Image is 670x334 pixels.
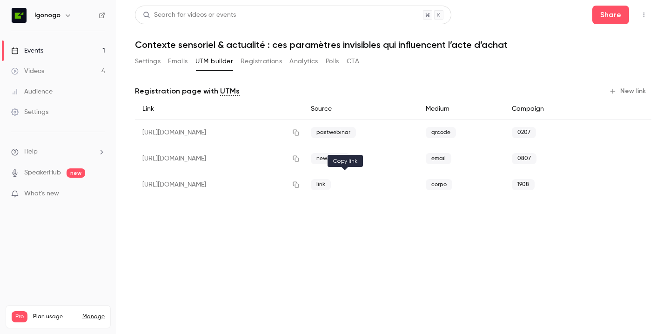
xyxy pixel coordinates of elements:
[135,86,240,97] p: Registration page with
[135,39,651,50] h1: Contexte sensoriel & actualité : ces paramètres invisibles qui influencent l’acte d’achat
[12,311,27,322] span: Pro
[135,172,303,198] div: [URL][DOMAIN_NAME]
[24,147,38,157] span: Help
[94,190,105,198] iframe: Noticeable Trigger
[512,153,536,164] span: 0807
[347,54,359,69] button: CTA
[135,54,161,69] button: Settings
[11,46,43,55] div: Events
[24,189,59,199] span: What's new
[135,146,303,172] div: [URL][DOMAIN_NAME]
[512,179,535,190] span: 1908
[504,99,594,120] div: Campaign
[11,67,44,76] div: Videos
[11,87,53,96] div: Audience
[135,99,303,120] div: Link
[311,153,350,164] span: newsletter
[592,6,629,24] button: Share
[512,127,536,138] span: 0207
[12,8,27,23] img: Igonogo
[67,168,85,178] span: new
[135,120,303,146] div: [URL][DOMAIN_NAME]
[11,147,105,157] li: help-dropdown-opener
[24,168,61,178] a: SpeakerHub
[34,11,60,20] h6: Igonogo
[195,54,233,69] button: UTM builder
[605,84,651,99] button: New link
[426,153,451,164] span: email
[33,313,77,321] span: Plan usage
[82,313,105,321] a: Manage
[311,179,331,190] span: link
[311,127,356,138] span: pastwebinar
[168,54,188,69] button: Emails
[426,127,456,138] span: qrcode
[143,10,236,20] div: Search for videos or events
[11,107,48,117] div: Settings
[289,54,318,69] button: Analytics
[220,86,240,97] a: UTMs
[326,54,339,69] button: Polls
[303,99,418,120] div: Source
[241,54,282,69] button: Registrations
[426,179,452,190] span: corpo
[418,99,505,120] div: Medium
